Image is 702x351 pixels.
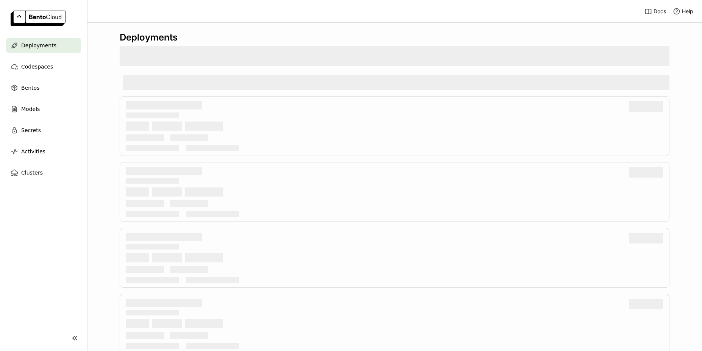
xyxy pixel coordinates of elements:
a: Bentos [6,80,81,95]
div: Deployments [120,32,669,43]
span: Deployments [21,41,56,50]
span: Codespaces [21,62,53,71]
a: Secrets [6,123,81,138]
span: Secrets [21,126,41,135]
a: Activities [6,144,81,159]
div: Help [673,8,693,15]
span: Models [21,105,40,114]
a: Models [6,101,81,117]
span: Activities [21,147,45,156]
span: Bentos [21,83,39,92]
img: logo [11,11,66,26]
a: Docs [644,8,666,15]
span: Docs [654,8,666,15]
a: Clusters [6,165,81,180]
span: Clusters [21,168,43,177]
span: Help [682,8,693,15]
